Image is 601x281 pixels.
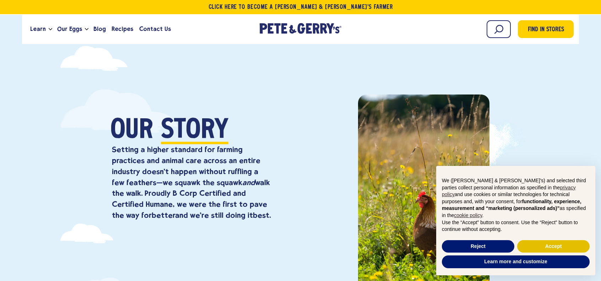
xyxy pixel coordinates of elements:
[85,28,88,31] button: Open the dropdown menu for Our Eggs
[27,20,49,39] a: Learn
[110,118,153,144] span: Our
[161,118,228,144] span: Story
[442,219,590,233] p: Use the “Accept” button to consent. Use the “Reject” button to continue without accepting.
[54,20,85,39] a: Our Eggs
[112,144,271,221] p: Setting a higher standard for farming practices and animal care across an entire industry doesn’t...
[152,211,175,220] strong: better
[442,177,590,219] p: We ([PERSON_NAME] & [PERSON_NAME]'s) and selected third parties collect personal information as s...
[112,25,133,33] span: Recipes
[139,25,171,33] span: Contact Us
[242,178,255,187] em: and
[253,211,269,220] strong: best
[517,240,590,253] button: Accept
[93,25,106,33] span: Blog
[454,212,482,218] a: cookie policy
[91,20,109,39] a: Blog
[49,28,52,31] button: Open the dropdown menu for Learn
[30,25,46,33] span: Learn
[528,25,564,35] span: Find in Stores
[109,20,136,39] a: Recipes
[57,25,82,33] span: Our Eggs
[136,20,174,39] a: Contact Us
[518,20,574,38] a: Find in Stores
[442,240,514,253] button: Reject
[487,20,511,38] input: Search
[442,255,590,268] button: Learn more and customize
